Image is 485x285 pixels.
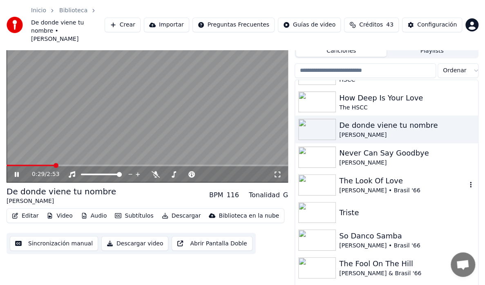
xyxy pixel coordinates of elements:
div: [PERSON_NAME] & Brasil '66 [339,269,475,278]
button: Subtítulos [112,210,156,222]
button: Abrir Pantalla Doble [172,236,252,251]
button: Editar [9,210,42,222]
div: Triste [339,207,475,218]
span: 0:29 [32,170,45,178]
div: De donde viene tu nombre [339,120,475,131]
div: 116 [226,190,239,200]
div: The HSCC [339,104,475,112]
span: Créditos [359,21,383,29]
div: Tonalidad [249,190,280,200]
span: Ordenar [443,67,466,75]
div: G [283,190,288,200]
button: Video [43,210,76,222]
img: youka [7,17,23,33]
div: Never Can Say Goodbye [339,147,475,159]
div: [PERSON_NAME] [339,131,475,139]
button: Canciones [296,45,387,57]
div: How Deep Is Your Love [339,92,475,104]
button: Sincronización manual [10,236,98,251]
button: Descargar [159,210,204,222]
a: Biblioteca [59,7,87,15]
button: Guías de video [278,18,341,32]
button: Importar [144,18,189,32]
div: / [32,170,51,178]
div: So Danco Samba [339,230,475,242]
button: Configuración [402,18,462,32]
button: Crear [105,18,141,32]
div: De donde viene tu nombre [7,186,116,197]
button: Preguntas Frecuentes [192,18,275,32]
div: [PERSON_NAME] [339,159,475,167]
div: The Fool On The Hill [339,258,475,269]
div: [PERSON_NAME] • Brasil '66 [339,187,467,195]
div: Open chat [451,252,475,277]
span: 2:53 [47,170,59,178]
div: Configuración [417,21,457,29]
nav: breadcrumb [31,7,105,43]
span: 43 [386,21,393,29]
div: [PERSON_NAME] • Brasil '66 [339,242,475,250]
div: BPM [209,190,223,200]
div: [PERSON_NAME] [7,197,116,205]
div: HSCC [339,76,475,84]
button: Playlists [387,45,477,57]
a: Inicio [31,7,46,15]
button: Créditos43 [344,18,399,32]
div: Biblioteca en la nube [219,212,279,220]
button: Descargar video [101,236,168,251]
div: The Look Of Love [339,175,467,187]
button: Audio [78,210,110,222]
span: De donde viene tu nombre • [PERSON_NAME] [31,19,105,43]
